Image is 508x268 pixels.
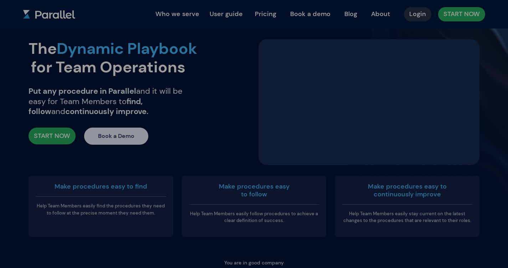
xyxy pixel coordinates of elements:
h1: The [29,39,214,76]
iframe: YouTube video player [260,41,478,163]
h4: Make procedures easy to find [36,183,166,191]
button: Who we serve [152,7,203,21]
b: find, follow [29,96,143,117]
a: Login [404,7,431,21]
h4: Make procedures easy to continuously improve [359,183,455,198]
b: continuously improve. [65,106,148,117]
span: Dynamic Playbook [57,38,197,59]
img: parallel.svg [23,10,75,19]
h4: Make procedures easy to follow [215,183,293,198]
a: Book a Demo [84,128,148,145]
a: Book a demo [285,6,336,22]
a: START NOW [438,7,485,21]
a: START NOW [29,128,76,144]
h5: You are in good company [29,260,479,265]
button: User guide [206,7,246,21]
h5: and it will be easy for Team Members to and [29,86,196,117]
p: Help Team Members easily stay current on the latest changes to the procedures that are relevant t... [342,210,472,224]
p: Help Team Members easily find the procedures they need to follow at the precise moment they need ... [36,202,166,216]
span: for Team Operations [31,57,185,77]
p: Help Team Members easily follow procedures to achieve a clear definition of success. [189,210,319,224]
b: Put any procedure in Parallel [29,86,136,96]
a: About [366,6,395,22]
a: Blog [339,6,363,22]
a: Pricing [250,6,282,22]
